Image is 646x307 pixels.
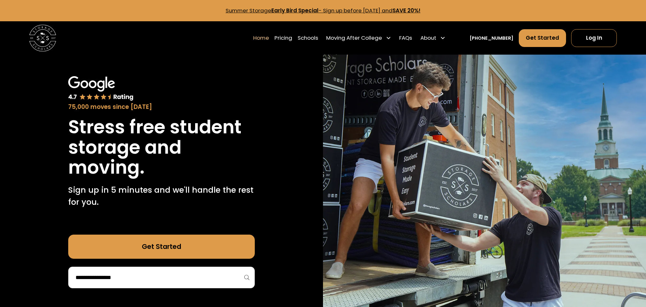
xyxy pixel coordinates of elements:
[392,7,420,14] strong: SAVE 20%!
[420,34,436,42] div: About
[68,235,255,259] a: Get Started
[470,35,513,42] a: [PHONE_NUMBER]
[399,29,412,47] a: FAQs
[274,29,292,47] a: Pricing
[271,7,319,14] strong: Early Bird Special
[326,34,382,42] div: Moving After College
[253,29,269,47] a: Home
[226,7,420,14] a: Summer StorageEarly Bird Special- Sign up before [DATE] andSAVE 20%!
[29,25,56,51] img: Storage Scholars main logo
[68,103,255,111] div: 75,000 moves since [DATE]
[68,76,134,101] img: Google 4.7 star rating
[68,117,255,177] h1: Stress free student storage and moving.
[571,29,616,47] a: Log In
[519,29,566,47] a: Get Started
[298,29,318,47] a: Schools
[323,29,394,47] div: Moving After College
[68,184,255,208] p: Sign up in 5 minutes and we'll handle the rest for you.
[418,29,448,47] div: About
